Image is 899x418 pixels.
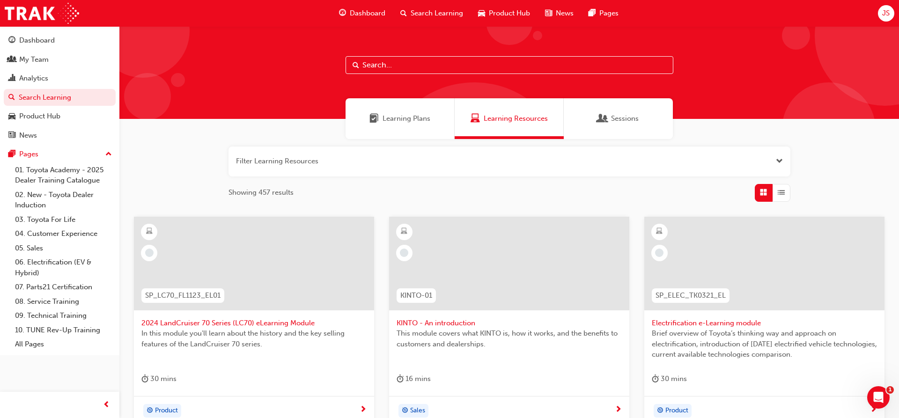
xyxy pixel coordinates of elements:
[8,37,15,45] span: guage-icon
[545,7,552,19] span: news-icon
[4,146,116,163] button: Pages
[11,323,116,337] a: 10. TUNE Rev-Up Training
[760,187,767,198] span: Grid
[11,227,116,241] a: 04. Customer Experience
[598,113,607,124] span: Sessions
[471,113,480,124] span: Learning Resources
[11,280,116,294] a: 07. Parts21 Certification
[397,318,622,329] span: KINTO - An introduction
[11,255,116,280] a: 06. Electrification (EV & Hybrid)
[346,98,455,139] a: Learning PlansLearning Plans
[4,70,116,87] a: Analytics
[105,148,112,161] span: up-icon
[556,8,574,19] span: News
[778,187,785,198] span: List
[400,7,407,19] span: search-icon
[400,290,432,301] span: KINTO-01
[656,290,726,301] span: SP_ELEC_TK0321_EL
[8,94,15,102] span: search-icon
[141,373,148,385] span: duration-icon
[4,32,116,49] a: Dashboard
[870,406,877,414] span: next-icon
[19,149,38,160] div: Pages
[402,405,408,417] span: target-icon
[155,405,178,416] span: Product
[471,4,538,23] a: car-iconProduct Hub
[146,226,153,238] span: learningResourceType_ELEARNING-icon
[11,188,116,213] a: 02. New - Toyota Dealer Induction
[4,89,116,106] a: Search Learning
[655,249,663,257] span: learningRecordVerb_NONE-icon
[383,113,430,124] span: Learning Plans
[19,73,48,84] div: Analytics
[886,386,894,394] span: 1
[397,373,404,385] span: duration-icon
[19,130,37,141] div: News
[400,249,408,257] span: learningRecordVerb_NONE-icon
[8,150,15,159] span: pages-icon
[581,4,626,23] a: pages-iconPages
[141,328,367,349] span: In this module you'll learn about the history and the key selling features of the LandCruiser 70 ...
[141,373,177,385] div: 30 mins
[11,337,116,352] a: All Pages
[5,3,79,24] img: Trak
[397,328,622,349] span: This module covers what KINTO is, how it works, and the benefits to customers and dealerships.
[776,156,783,167] button: Open the filter
[350,8,385,19] span: Dashboard
[393,4,471,23] a: search-iconSearch Learning
[652,373,687,385] div: 30 mins
[11,241,116,256] a: 05. Sales
[611,113,639,124] span: Sessions
[19,35,55,46] div: Dashboard
[410,405,425,416] span: Sales
[339,7,346,19] span: guage-icon
[141,318,367,329] span: 2024 LandCruiser 70 Series (LC70) eLearning Module
[8,74,15,83] span: chart-icon
[11,213,116,227] a: 03. Toyota For Life
[455,98,564,139] a: Learning ResourcesLearning Resources
[228,187,294,198] span: Showing 457 results
[615,406,622,414] span: next-icon
[103,399,110,411] span: prev-icon
[360,406,367,414] span: next-icon
[4,51,116,68] a: My Team
[145,290,221,301] span: SP_LC70_FL1123_EL01
[346,56,673,74] input: Search...
[11,294,116,309] a: 08. Service Training
[332,4,393,23] a: guage-iconDashboard
[8,132,15,140] span: news-icon
[8,112,15,121] span: car-icon
[665,405,688,416] span: Product
[4,30,116,146] button: DashboardMy TeamAnalyticsSearch LearningProduct HubNews
[652,328,877,360] span: Brief overview of Toyota’s thinking way and approach on electrification, introduction of [DATE] e...
[652,373,659,385] span: duration-icon
[599,8,619,19] span: Pages
[411,8,463,19] span: Search Learning
[4,108,116,125] a: Product Hub
[19,54,49,65] div: My Team
[478,7,485,19] span: car-icon
[652,318,877,329] span: Electrification e-Learning module
[4,127,116,144] a: News
[867,386,890,409] iframe: Intercom live chat
[11,308,116,323] a: 09. Technical Training
[489,8,530,19] span: Product Hub
[369,113,379,124] span: Learning Plans
[589,7,596,19] span: pages-icon
[401,226,407,238] span: learningResourceType_ELEARNING-icon
[657,405,663,417] span: target-icon
[19,111,60,122] div: Product Hub
[538,4,581,23] a: news-iconNews
[147,405,153,417] span: target-icon
[353,60,359,71] span: Search
[11,163,116,188] a: 01. Toyota Academy - 2025 Dealer Training Catalogue
[397,373,431,385] div: 16 mins
[878,5,894,22] button: JS
[656,226,663,238] span: learningResourceType_ELEARNING-icon
[484,113,548,124] span: Learning Resources
[145,249,154,257] span: learningRecordVerb_NONE-icon
[8,56,15,64] span: people-icon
